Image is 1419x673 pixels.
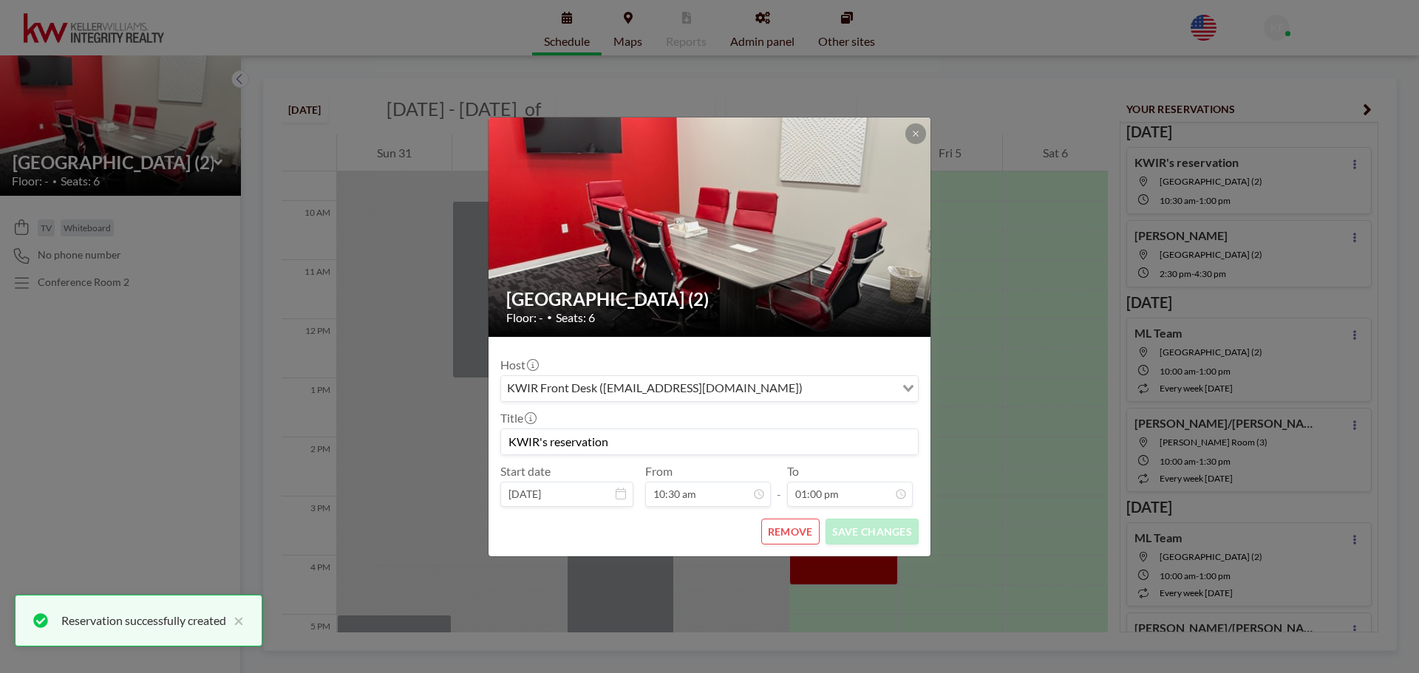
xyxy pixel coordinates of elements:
span: Floor: - [506,310,543,325]
div: Reservation successfully created [61,612,226,629]
span: Seats: 6 [556,310,595,325]
button: SAVE CHANGES [826,519,919,544]
div: Search for option [501,376,918,401]
input: Search for option [807,379,894,398]
span: - [777,469,781,502]
label: To [787,464,799,479]
button: close [226,612,244,629]
label: Host [500,358,537,372]
button: REMOVE [761,519,820,544]
label: From [645,464,673,479]
label: Start date [500,464,551,479]
input: (No title) [501,429,918,454]
span: • [547,312,552,323]
label: Title [500,411,535,426]
img: 537.jpg [489,61,932,393]
span: KWIR Front Desk ([EMAIL_ADDRESS][DOMAIN_NAME]) [504,379,806,398]
h2: [GEOGRAPHIC_DATA] (2) [506,288,914,310]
